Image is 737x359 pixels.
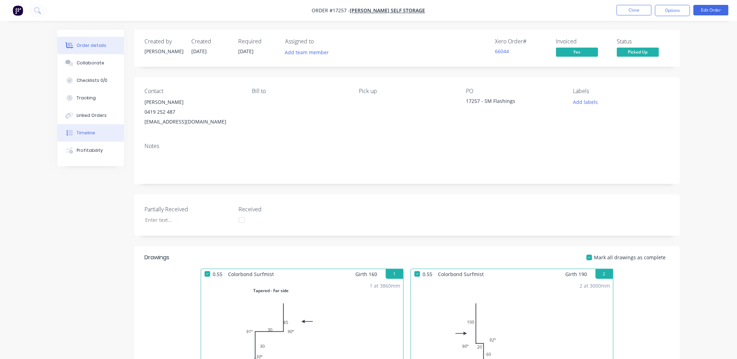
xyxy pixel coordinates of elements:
[77,60,104,66] div: Collaborate
[466,97,554,107] div: 17257 - SM Flashings
[77,130,95,136] div: Timeline
[466,88,562,94] div: PO
[569,97,602,107] button: Add labels
[57,54,124,72] button: Collaborate
[77,42,106,49] div: Order details
[145,205,232,213] label: Partially Received
[285,38,355,45] div: Assigned to
[145,143,669,149] div: Notes
[694,5,729,15] button: Edit Order
[192,38,230,45] div: Created
[145,97,241,127] div: [PERSON_NAME]0419 252 487[EMAIL_ADDRESS][DOMAIN_NAME]
[57,37,124,54] button: Order details
[596,269,613,279] button: 2
[226,269,277,279] span: Colorbond Surfmist
[145,38,183,45] div: Created by
[210,269,226,279] span: 0.55
[239,38,277,45] div: Required
[495,48,509,55] a: 66044
[370,282,401,289] div: 1 at 3860mm
[13,5,23,16] img: Factory
[285,48,333,57] button: Add team member
[57,107,124,124] button: Linked Orders
[617,5,652,15] button: Close
[350,7,425,14] a: [PERSON_NAME] Self Storage
[145,117,241,127] div: [EMAIL_ADDRESS][DOMAIN_NAME]
[239,205,326,213] label: Received
[617,38,669,45] div: Status
[57,72,124,89] button: Checklists 0/0
[594,254,666,261] span: Mark all drawings as complete
[580,282,610,289] div: 2 at 3000mm
[77,112,107,119] div: Linked Orders
[77,95,96,101] div: Tracking
[57,89,124,107] button: Tracking
[556,48,598,56] span: Yes
[145,48,183,55] div: [PERSON_NAME]
[435,269,487,279] span: Colorbond Surfmist
[145,88,241,94] div: Contact
[145,253,170,262] div: Drawings
[77,147,103,154] div: Profitability
[359,88,455,94] div: Pick up
[145,97,241,107] div: [PERSON_NAME]
[655,5,690,16] button: Options
[617,48,659,58] button: Picked Up
[145,107,241,117] div: 0419 252 487
[57,124,124,142] button: Timeline
[566,269,587,279] span: Girth 190
[573,88,669,94] div: Labels
[239,48,254,55] span: [DATE]
[556,38,609,45] div: Invoiced
[57,142,124,159] button: Profitability
[252,88,348,94] div: Bill to
[386,269,403,279] button: 1
[312,7,350,14] span: Order #17257 -
[495,38,548,45] div: Xero Order #
[192,48,207,55] span: [DATE]
[281,48,333,57] button: Add team member
[77,77,107,84] div: Checklists 0/0
[420,269,435,279] span: 0.55
[617,48,659,56] span: Picked Up
[356,269,377,279] span: Girth 160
